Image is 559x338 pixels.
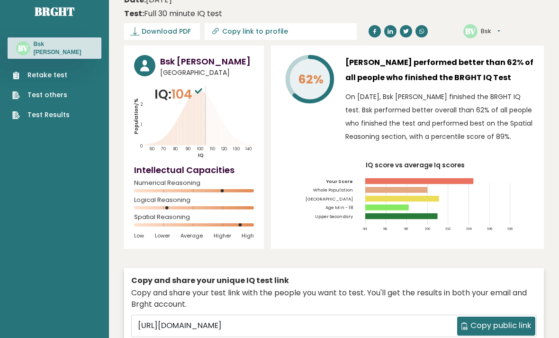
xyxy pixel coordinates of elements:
[18,42,28,53] text: BV
[149,146,154,152] tspan: 60
[363,226,367,231] tspan: 94
[160,68,254,78] span: [GEOGRAPHIC_DATA]
[298,71,324,88] tspan: 62%
[487,226,492,231] tspan: 106
[197,146,203,152] tspan: 100
[134,198,254,202] span: Logical Reasoning
[141,101,143,107] tspan: 2
[481,27,500,36] button: Bsk
[306,196,353,202] tspan: [GEOGRAPHIC_DATA]
[124,8,222,19] div: Full 30 minute IQ test
[185,146,190,152] tspan: 90
[134,181,254,185] span: Numerical Reasoning
[210,146,215,152] tspan: 110
[457,317,535,336] button: Copy public link
[180,232,203,239] span: Average
[124,23,200,40] a: Download PDF
[233,146,240,152] tspan: 130
[404,226,408,231] tspan: 98
[133,98,140,134] tspan: Population/%
[221,146,227,152] tspan: 120
[384,226,388,231] tspan: 96
[366,160,465,170] tspan: IQ score vs average Iq scores
[131,287,537,310] div: Copy and share your test link with the people you want to test. You'll get the results in both yo...
[140,143,143,149] tspan: 0
[134,232,144,239] span: Low
[345,55,534,85] h3: [PERSON_NAME] performed better than 62% of all people who finished the BRGHT IQ Test
[466,226,472,231] tspan: 104
[245,146,252,152] tspan: 140
[465,26,476,37] text: BV
[124,8,144,19] b: Test:
[134,215,254,219] span: Spatial Reasoning
[12,70,70,80] a: Retake test
[326,204,353,210] tspan: Age Min - 18
[141,122,142,128] tspan: 1
[507,226,513,231] tspan: 108
[142,27,191,37] span: Download PDF
[12,90,70,100] a: Test others
[214,232,231,239] span: Higher
[171,85,205,103] span: 104
[316,213,353,219] tspan: Upper Secondary
[198,152,204,159] tspan: IQ
[425,226,430,231] tspan: 100
[161,146,166,152] tspan: 70
[470,320,531,331] span: Copy public link
[242,232,254,239] span: High
[35,4,74,19] a: Brght
[345,90,534,143] p: On [DATE], Bsk [PERSON_NAME] finished the BRGHT IQ test. Bsk performed better overall than 62% of...
[131,275,537,286] div: Copy and share your unique IQ test link
[445,226,451,231] tspan: 102
[155,232,170,239] span: Lower
[314,187,353,193] tspan: Whole Population
[173,146,178,152] tspan: 80
[326,178,353,184] tspan: Your Score
[34,40,93,56] h3: Bsk [PERSON_NAME]
[134,164,254,176] h4: Intellectual Capacities
[160,55,254,68] h3: Bsk [PERSON_NAME]
[154,85,205,104] p: IQ:
[12,110,70,120] a: Test Results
